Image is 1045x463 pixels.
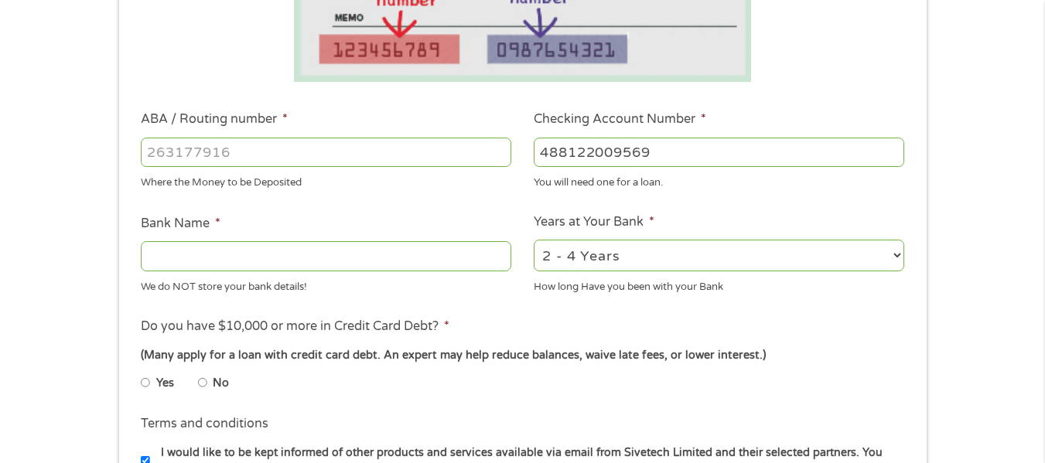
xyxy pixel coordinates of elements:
[141,318,449,335] label: Do you have $10,000 or more in Credit Card Debt?
[141,216,220,232] label: Bank Name
[141,416,268,432] label: Terms and conditions
[534,111,706,128] label: Checking Account Number
[213,375,229,392] label: No
[141,138,511,167] input: 263177916
[141,170,511,191] div: Where the Money to be Deposited
[534,138,904,167] input: 345634636
[534,170,904,191] div: You will need one for a loan.
[141,274,511,294] div: We do NOT store your bank details!
[141,111,288,128] label: ABA / Routing number
[156,375,174,392] label: Yes
[534,274,904,294] div: How long Have you been with your Bank
[141,347,903,364] div: (Many apply for a loan with credit card debt. An expert may help reduce balances, waive late fees...
[534,214,654,230] label: Years at Your Bank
